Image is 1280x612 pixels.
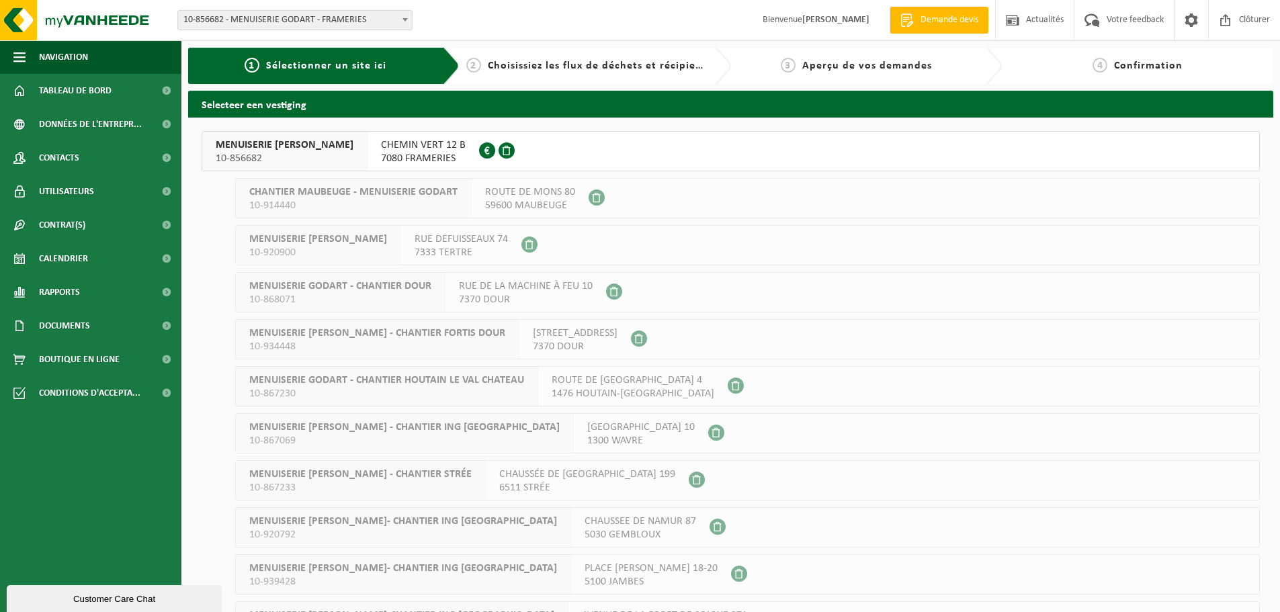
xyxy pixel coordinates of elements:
[249,232,387,246] span: MENUISERIE [PERSON_NAME]
[39,107,142,141] span: Données de l'entrepr...
[466,58,481,73] span: 2
[7,582,224,612] iframe: chat widget
[39,40,88,74] span: Navigation
[249,434,560,447] span: 10-867069
[533,340,617,353] span: 7370 DOUR
[249,575,557,588] span: 10-939428
[381,138,466,152] span: CHEMIN VERT 12 B
[585,528,696,541] span: 5030 GEMBLOUX
[39,175,94,208] span: Utilisateurs
[781,58,796,73] span: 3
[39,309,90,343] span: Documents
[415,232,508,246] span: RUE DEFUISSEAUX 74
[917,13,982,27] span: Demande devis
[415,246,508,259] span: 7333 TERTRE
[499,481,675,494] span: 6511 STRÉE
[39,141,79,175] span: Contacts
[249,326,505,340] span: MENUISERIE [PERSON_NAME] - CHANTIER FORTIS DOUR
[249,340,505,353] span: 10-934448
[39,376,140,410] span: Conditions d'accepta...
[249,387,524,400] span: 10-867230
[216,152,353,165] span: 10-856682
[249,246,387,259] span: 10-920900
[249,562,557,575] span: MENUISERIE [PERSON_NAME]- CHANTIER ING [GEOGRAPHIC_DATA]
[585,575,718,588] span: 5100 JAMBES
[890,7,988,34] a: Demande devis
[249,374,524,387] span: MENUISERIE GODART - CHANTIER HOUTAIN LE VAL CHATEAU
[485,199,575,212] span: 59600 MAUBEUGE
[1093,58,1107,73] span: 4
[485,185,575,199] span: ROUTE DE MONS 80
[177,10,413,30] span: 10-856682 - MENUISERIE GODART - FRAMERIES
[499,468,675,481] span: CHAUSSÉE DE [GEOGRAPHIC_DATA] 199
[39,74,112,107] span: Tableau de bord
[178,11,412,30] span: 10-856682 - MENUISERIE GODART - FRAMERIES
[587,434,695,447] span: 1300 WAVRE
[459,279,593,293] span: RUE DE LA MACHINE À FEU 10
[39,208,85,242] span: Contrat(s)
[381,152,466,165] span: 7080 FRAMERIES
[552,374,714,387] span: ROUTE DE [GEOGRAPHIC_DATA] 4
[188,91,1273,117] h2: Selecteer een vestiging
[249,293,431,306] span: 10-868071
[587,421,695,434] span: [GEOGRAPHIC_DATA] 10
[1114,60,1183,71] span: Confirmation
[802,15,869,25] strong: [PERSON_NAME]
[39,343,120,376] span: Boutique en ligne
[266,60,386,71] span: Sélectionner un site ici
[249,468,472,481] span: MENUISERIE [PERSON_NAME] - CHANTIER STRÉE
[552,387,714,400] span: 1476 HOUTAIN-[GEOGRAPHIC_DATA]
[249,515,557,528] span: MENUISERIE [PERSON_NAME]- CHANTIER ING [GEOGRAPHIC_DATA]
[249,199,458,212] span: 10-914440
[488,60,712,71] span: Choisissiez les flux de déchets et récipients
[245,58,259,73] span: 1
[216,138,353,152] span: MENUISERIE [PERSON_NAME]
[249,279,431,293] span: MENUISERIE GODART - CHANTIER DOUR
[202,131,1260,171] button: MENUISERIE [PERSON_NAME] 10-856682 CHEMIN VERT 12 B7080 FRAMERIES
[533,326,617,340] span: [STREET_ADDRESS]
[249,421,560,434] span: MENUISERIE [PERSON_NAME] - CHANTIER ING [GEOGRAPHIC_DATA]
[585,515,696,528] span: CHAUSSEE DE NAMUR 87
[585,562,718,575] span: PLACE [PERSON_NAME] 18-20
[802,60,932,71] span: Aperçu de vos demandes
[249,481,472,494] span: 10-867233
[249,185,458,199] span: CHANTIER MAUBEUGE - MENUISERIE GODART
[249,528,557,541] span: 10-920792
[39,275,80,309] span: Rapports
[39,242,88,275] span: Calendrier
[459,293,593,306] span: 7370 DOUR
